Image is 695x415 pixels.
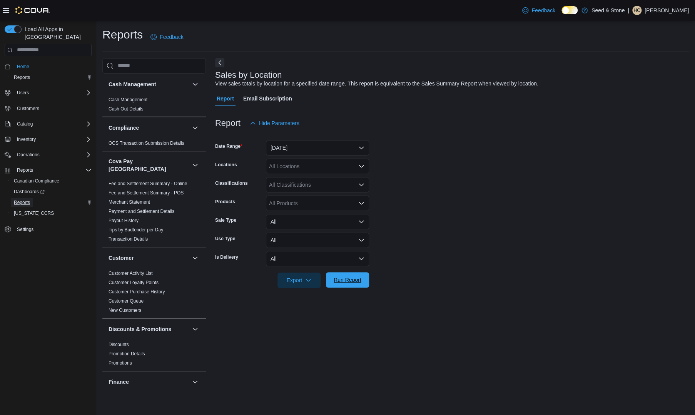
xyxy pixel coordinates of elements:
span: Customer Queue [109,298,144,304]
button: Catalog [2,119,95,129]
button: Reports [2,165,95,176]
a: Feedback [147,29,186,45]
nav: Complex example [5,58,92,255]
span: Home [14,62,92,71]
span: Tips by Budtender per Day [109,227,163,233]
a: Reports [11,73,33,82]
button: Compliance [109,124,189,132]
a: [US_STATE] CCRS [11,209,57,218]
a: Payment and Settlement Details [109,209,174,214]
h3: Sales by Location [215,70,282,80]
a: Cash Out Details [109,106,144,112]
label: Is Delivery [215,254,238,260]
a: Transaction Details [109,236,148,242]
button: Customer [190,253,200,263]
a: Customers [14,104,42,113]
button: Discounts & Promotions [190,325,200,334]
button: Reports [14,166,36,175]
span: Reports [14,199,30,206]
span: Payment and Settlement Details [109,208,174,214]
div: Cash Management [102,95,206,117]
img: Cova [15,7,50,14]
button: Home [2,61,95,72]
a: Promotions [109,360,132,366]
div: Compliance [102,139,206,151]
span: Inventory [17,136,36,142]
span: Reports [14,74,30,80]
span: Payout History [109,218,139,224]
span: Operations [14,150,92,159]
span: Dashboards [14,189,45,195]
button: Cash Management [109,80,189,88]
button: Cova Pay [GEOGRAPHIC_DATA] [109,157,189,173]
span: Customers [14,104,92,113]
span: Feedback [160,33,183,41]
div: Cova Pay [GEOGRAPHIC_DATA] [102,179,206,247]
span: Customer Loyalty Points [109,279,159,286]
span: Reports [17,167,33,173]
span: Load All Apps in [GEOGRAPHIC_DATA] [22,25,92,41]
button: All [266,214,369,229]
button: Hide Parameters [247,115,302,131]
a: Merchant Statement [109,199,150,205]
span: Email Subscription [243,91,292,106]
button: Customers [2,103,95,114]
span: Report [217,91,234,106]
a: Canadian Compliance [11,176,62,186]
span: HC [633,6,640,15]
span: Settings [14,224,92,234]
span: Users [17,90,29,96]
button: [US_STATE] CCRS [8,208,95,219]
span: Fee and Settlement Summary - Online [109,181,187,187]
button: Users [14,88,32,97]
button: Operations [2,149,95,160]
div: Hugh Conan Doyle [632,6,642,15]
button: Settings [2,223,95,234]
a: Reports [11,198,33,207]
span: Cash Management [109,97,147,103]
span: Inventory [14,135,92,144]
p: Seed & Stone [591,6,625,15]
a: New Customers [109,308,141,313]
span: Reports [11,73,92,82]
span: Reports [14,166,92,175]
span: Promotion Details [109,351,145,357]
h3: Compliance [109,124,139,132]
a: Customer Purchase History [109,289,165,295]
button: Inventory [14,135,39,144]
a: Discounts [109,342,129,347]
a: Dashboards [11,187,48,196]
button: Operations [14,150,43,159]
span: Washington CCRS [11,209,92,218]
span: Export [282,273,316,288]
button: Reports [8,197,95,208]
button: Canadian Compliance [8,176,95,186]
button: Open list of options [358,200,364,206]
div: View sales totals by location for a specified date range. This report is equivalent to the Sales ... [215,80,538,88]
button: Finance [109,378,189,386]
button: Catalog [14,119,36,129]
span: Dashboards [11,187,92,196]
a: Feedback [519,3,558,18]
span: Catalog [14,119,92,129]
h3: Customer [109,254,134,262]
button: Users [2,87,95,98]
span: OCS Transaction Submission Details [109,140,184,146]
div: Customer [102,269,206,318]
button: Discounts & Promotions [109,325,189,333]
p: | [628,6,629,15]
button: Next [215,58,224,67]
span: Discounts [109,341,129,348]
span: Run Report [334,276,361,284]
span: Customers [17,105,39,112]
button: Finance [190,377,200,387]
label: Locations [215,162,237,168]
a: Dashboards [8,186,95,197]
button: Compliance [190,123,200,132]
label: Products [215,199,235,205]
